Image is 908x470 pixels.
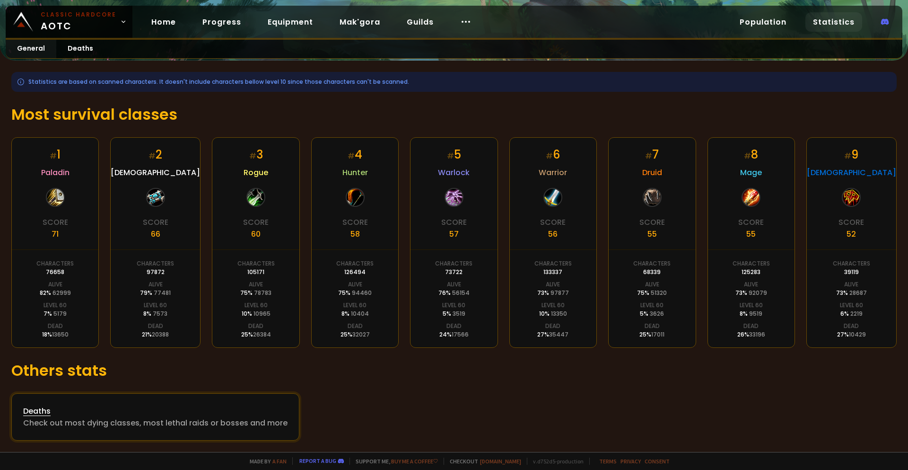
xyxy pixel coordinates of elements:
span: Hunter [342,167,368,178]
span: Warlock [438,167,470,178]
div: Score [838,216,864,228]
div: 6 [546,146,560,163]
span: Mage [740,167,762,178]
div: Alive [447,280,461,289]
div: Score [43,216,68,228]
div: Score [639,216,665,228]
div: 3 [249,146,263,163]
div: Score [143,216,168,228]
div: Characters [733,259,770,268]
div: 4 [348,146,362,163]
div: 27 % [537,330,568,339]
a: Buy me a coffee [391,458,438,465]
div: Characters [237,259,275,268]
span: 10429 [849,330,866,338]
span: 10404 [351,310,369,318]
div: 68339 [643,268,661,276]
span: 17566 [452,330,469,338]
span: 33196 [749,330,765,338]
span: 78783 [254,289,271,297]
div: Dead [844,322,859,330]
span: 2219 [850,310,863,318]
span: 17011 [651,330,664,338]
div: 76 % [438,289,470,297]
div: Characters [833,259,870,268]
span: 62999 [52,289,71,297]
small: # [249,151,256,161]
a: Consent [645,458,670,465]
span: 3626 [650,310,664,318]
div: 75 % [338,289,372,297]
div: 25 % [639,330,664,339]
div: 8 % [740,310,762,318]
div: 73 % [836,289,867,297]
div: Level 60 [44,301,67,310]
small: # [50,151,57,161]
div: Characters [336,259,374,268]
span: 5179 [53,310,67,318]
div: Characters [435,259,472,268]
span: 7573 [153,310,167,318]
a: DeathsCheck out most dying classes, most lethal raids or bosses and more [11,393,299,441]
h1: Others stats [11,359,897,382]
div: Dead [248,322,263,330]
div: Dead [743,322,759,330]
span: Druid [642,167,662,178]
div: Alive [48,280,62,289]
div: 25 % [340,330,370,339]
span: [DEMOGRAPHIC_DATA] [807,167,896,178]
div: Dead [545,322,560,330]
a: a fan [272,458,287,465]
div: 24 % [439,330,469,339]
div: 55 [746,228,756,240]
small: # [844,151,851,161]
div: Level 60 [144,301,167,310]
span: Checkout [444,458,521,465]
a: Terms [599,458,617,465]
div: Alive [546,280,560,289]
span: 20388 [152,330,169,338]
span: Made by [244,458,287,465]
div: 25 % [241,330,271,339]
div: Check out most dying classes, most lethal raids or bosses and more [23,417,288,429]
div: Statistics are based on scanned characters. It doesn't include characters bellow level 10 since t... [11,72,897,92]
span: Paladin [41,167,70,178]
a: Progress [195,12,249,32]
a: [DOMAIN_NAME] [480,458,521,465]
div: 8 % [341,310,369,318]
div: 73722 [445,268,463,276]
div: 73 % [537,289,569,297]
a: Deaths [56,40,105,58]
span: Rogue [244,167,268,178]
span: 10965 [253,310,271,318]
div: 55 [647,228,657,240]
div: Alive [249,280,263,289]
div: 60 [251,228,261,240]
div: Level 60 [343,301,367,310]
span: Warrior [539,167,567,178]
div: Alive [844,280,858,289]
span: 51320 [651,289,667,297]
div: Alive [348,280,362,289]
div: 56 [548,228,558,240]
div: Deaths [23,405,288,417]
div: 8 [744,146,758,163]
div: 18 % [42,330,69,339]
span: v. d752d5 - production [527,458,584,465]
div: 66 [151,228,160,240]
div: Level 60 [740,301,763,310]
div: 2 [148,146,162,163]
div: 5 % [443,310,465,318]
a: Population [732,12,794,32]
div: 75 % [637,289,667,297]
div: 76658 [46,268,64,276]
span: [DEMOGRAPHIC_DATA] [111,167,200,178]
a: Home [144,12,183,32]
div: Characters [137,259,174,268]
a: Classic HardcoreAOTC [6,6,132,38]
div: Level 60 [442,301,465,310]
div: Level 60 [840,301,863,310]
div: Score [738,216,764,228]
div: Score [540,216,566,228]
a: Mak'gora [332,12,388,32]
